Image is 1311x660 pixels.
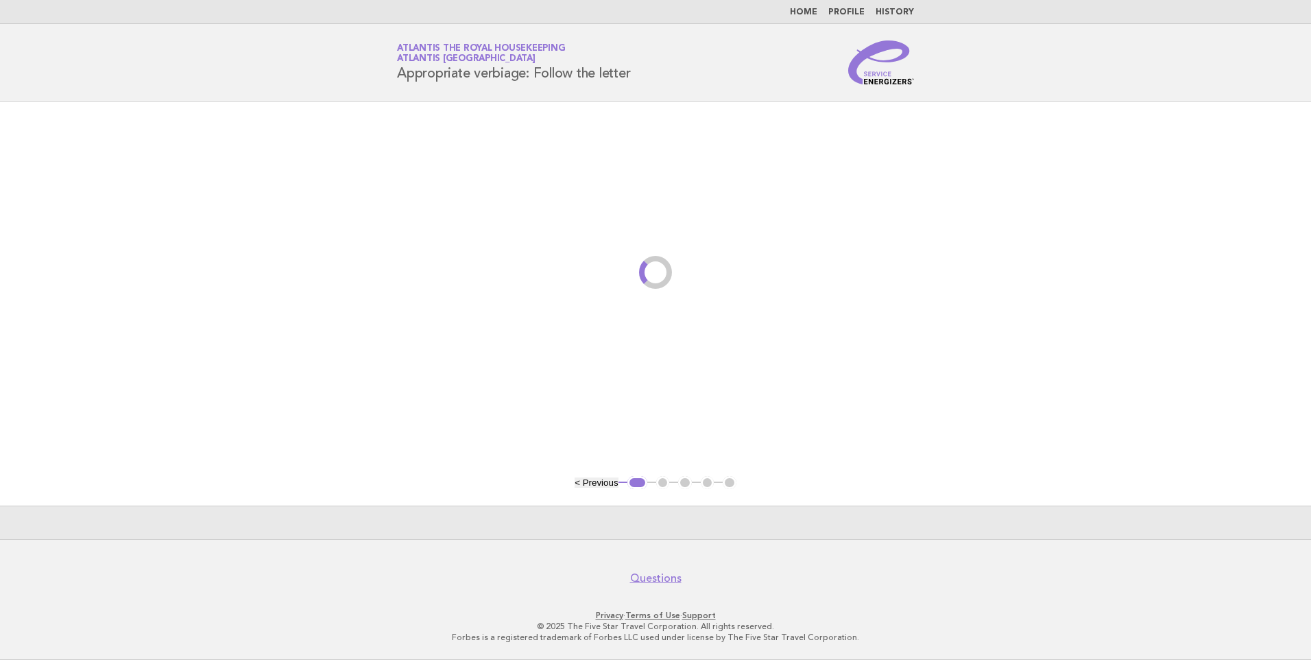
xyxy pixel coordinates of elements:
img: Service Energizers [848,40,914,84]
a: Questions [630,571,682,585]
h1: Appropriate verbiage: Follow the letter [397,45,630,80]
p: · · [236,610,1075,621]
a: Support [682,611,716,620]
p: © 2025 The Five Star Travel Corporation. All rights reserved. [236,621,1075,632]
p: Forbes is a registered trademark of Forbes LLC used under license by The Five Star Travel Corpora... [236,632,1075,643]
span: Atlantis [GEOGRAPHIC_DATA] [397,55,536,64]
a: Profile [828,8,865,16]
a: Terms of Use [625,611,680,620]
a: Atlantis the Royal HousekeepingAtlantis [GEOGRAPHIC_DATA] [397,44,565,63]
a: Privacy [596,611,623,620]
a: History [876,8,914,16]
a: Home [790,8,817,16]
